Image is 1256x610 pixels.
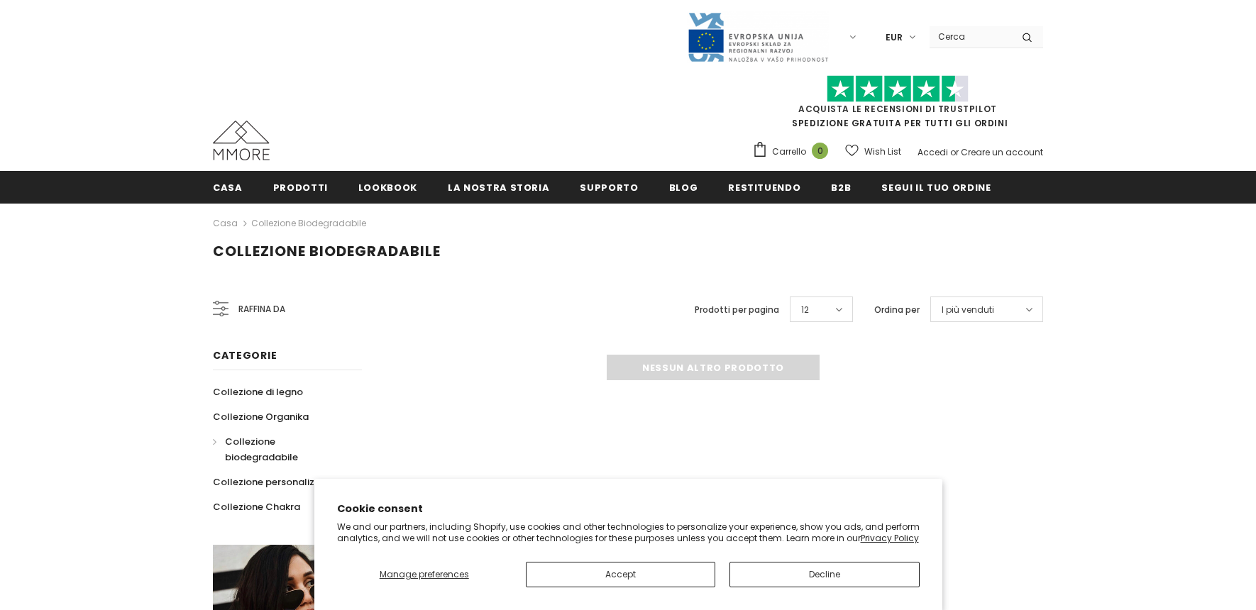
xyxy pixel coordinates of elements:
[961,146,1043,158] a: Creare un account
[213,171,243,203] a: Casa
[798,103,997,115] a: Acquista le recensioni di TrustPilot
[448,181,549,194] span: La nostra storia
[812,143,828,159] span: 0
[687,30,829,43] a: Javni Razpis
[526,562,715,587] button: Accept
[942,303,994,317] span: I più venduti
[881,181,991,194] span: Segui il tuo ordine
[213,404,309,429] a: Collezione Organika
[930,26,1011,47] input: Search Site
[273,171,328,203] a: Prodotti
[831,171,851,203] a: B2B
[213,494,300,519] a: Collezione Chakra
[845,139,901,164] a: Wish List
[752,141,835,162] a: Carrello 0
[213,500,300,514] span: Collezione Chakra
[827,75,969,103] img: Fidati di Pilot Stars
[213,429,346,470] a: Collezione biodegradabile
[728,171,800,203] a: Restituendo
[238,301,285,317] span: Raffina da
[695,303,779,317] label: Prodotti per pagina
[358,171,417,203] a: Lookbook
[950,146,959,158] span: or
[213,121,270,160] img: Casi MMORE
[225,435,298,464] span: Collezione biodegradabile
[251,217,366,229] a: Collezione biodegradabile
[669,181,698,194] span: Blog
[669,171,698,203] a: Blog
[801,303,809,317] span: 12
[886,30,903,45] span: EUR
[213,379,303,404] a: Collezione di legno
[580,171,638,203] a: supporto
[728,181,800,194] span: Restituendo
[881,171,991,203] a: Segui il tuo ordine
[336,562,511,587] button: Manage preferences
[358,181,417,194] span: Lookbook
[687,11,829,63] img: Javni Razpis
[337,501,920,516] h2: Cookie consent
[831,181,851,194] span: B2B
[213,410,309,423] span: Collezione Organika
[752,82,1043,129] span: SPEDIZIONE GRATUITA PER TUTTI GLI ORDINI
[337,521,920,543] p: We and our partners, including Shopify, use cookies and other technologies to personalize your ex...
[772,145,806,159] span: Carrello
[213,385,303,399] span: Collezione di legno
[580,181,638,194] span: supporto
[448,171,549,203] a: La nostra storia
[213,241,441,261] span: Collezione biodegradabile
[729,562,919,587] button: Decline
[861,532,919,544] a: Privacy Policy
[213,470,336,494] a: Collezione personalizzata
[273,181,328,194] span: Prodotti
[213,181,243,194] span: Casa
[213,348,277,362] span: Categorie
[213,215,238,232] a: Casa
[213,475,336,489] span: Collezione personalizzata
[874,303,920,317] label: Ordina per
[918,146,948,158] a: Accedi
[380,568,469,580] span: Manage preferences
[864,145,901,159] span: Wish List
